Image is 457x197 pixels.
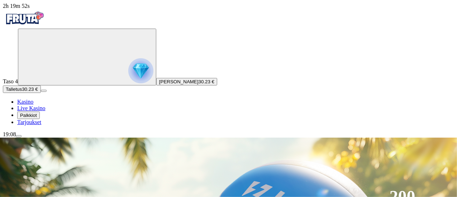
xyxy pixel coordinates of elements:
[17,105,46,111] span: Live Kasino
[6,87,22,92] span: Talletus
[3,78,18,84] span: Taso 4
[3,9,46,27] img: Fruta
[3,3,30,9] span: user session time
[17,119,41,125] span: Tarjoukset
[18,29,156,85] button: reward progress
[17,112,40,119] button: reward iconPalkkiot
[20,113,37,118] span: Palkkiot
[22,87,38,92] span: 30.23 €
[17,99,33,105] a: diamond iconKasino
[16,135,22,137] button: menu
[199,79,214,84] span: 30.23 €
[159,79,199,84] span: [PERSON_NAME]
[3,131,16,137] span: 19:08
[17,99,33,105] span: Kasino
[17,105,46,111] a: poker-chip iconLive Kasino
[3,22,46,28] a: Fruta
[3,9,454,125] nav: Primary
[3,85,41,93] button: Talletusplus icon30.23 €
[17,119,41,125] a: gift-inverted iconTarjoukset
[41,90,47,92] button: menu
[156,78,217,85] button: [PERSON_NAME]30.23 €
[128,58,153,83] img: reward progress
